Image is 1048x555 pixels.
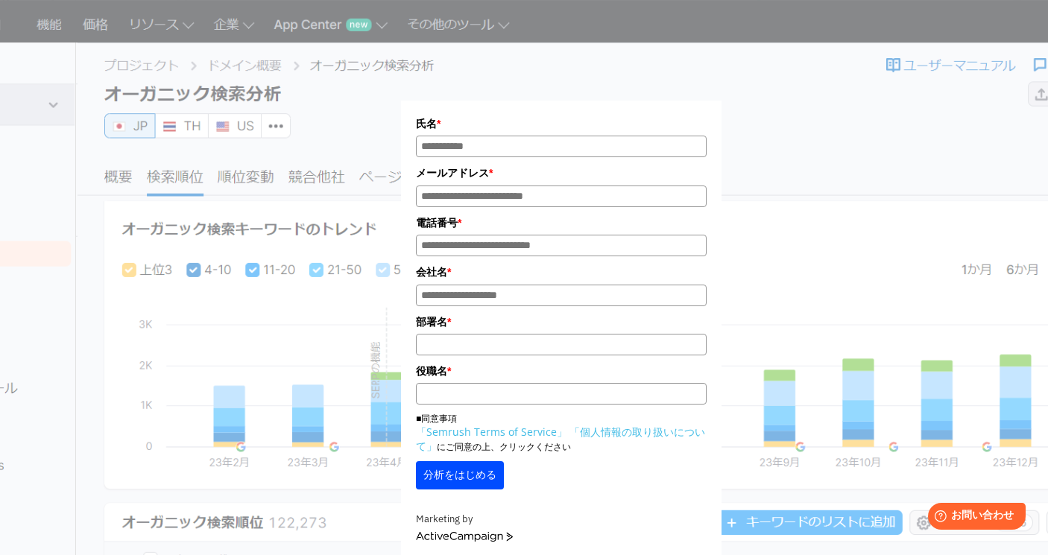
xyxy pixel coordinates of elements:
[416,314,707,330] label: 部署名
[416,363,707,379] label: 役職名
[416,165,707,181] label: メールアドレス
[416,512,707,527] div: Marketing by
[416,264,707,280] label: 会社名
[416,425,705,453] a: 「個人情報の取り扱いについて」
[416,461,504,489] button: 分析をはじめる
[915,497,1032,539] iframe: Help widget launcher
[416,425,567,439] a: 「Semrush Terms of Service」
[416,215,707,231] label: 電話番号
[416,115,707,132] label: 氏名
[416,412,707,454] p: ■同意事項 にご同意の上、クリックください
